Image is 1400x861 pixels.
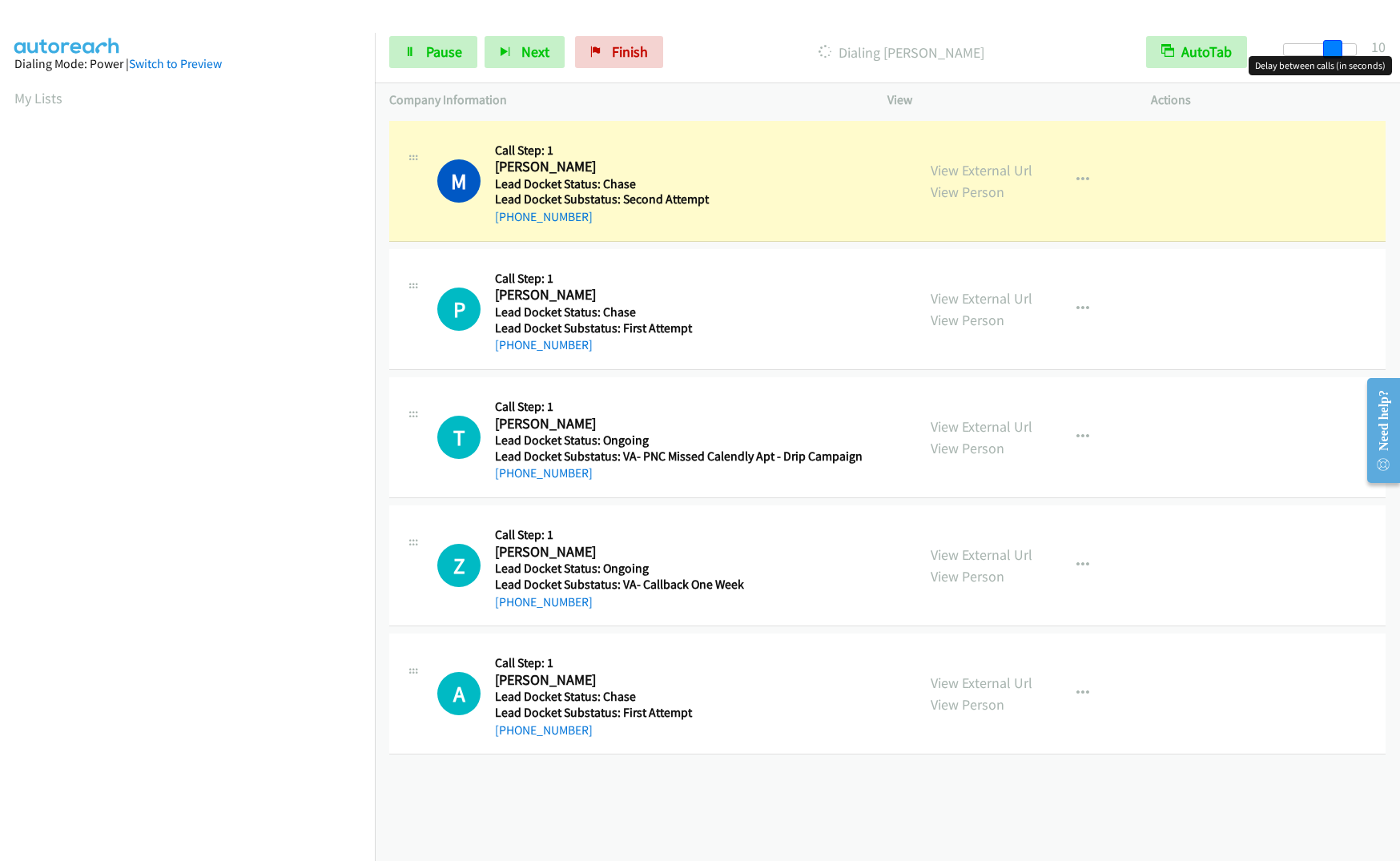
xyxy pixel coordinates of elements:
a: View External Url [931,289,1032,308]
h5: Lead Docket Substatus: First Attempt [495,320,857,336]
p: Dialing [PERSON_NAME] [685,42,1117,63]
div: Delay between calls (in seconds) [1249,56,1392,75]
h1: M [437,159,481,203]
h5: Lead Docket Substatus: First Attempt [495,705,857,721]
h2: [PERSON_NAME] [495,671,857,690]
h2: [PERSON_NAME] [495,286,857,304]
button: Next [485,36,565,68]
a: View External Url [931,545,1032,564]
h5: Call Step: 1 [495,271,857,287]
span: Finish [612,42,648,61]
div: The call is yet to be attempted [437,544,481,587]
h2: [PERSON_NAME] [495,415,857,433]
a: View External Url [931,161,1032,179]
h5: Lead Docket Status: Chase [495,304,857,320]
h2: [PERSON_NAME] [495,158,857,176]
h1: Z [437,544,481,587]
p: Actions [1151,91,1386,110]
a: View Person [931,567,1004,585]
a: [PHONE_NUMBER] [495,209,593,224]
a: [PHONE_NUMBER] [495,465,593,481]
h5: Lead Docket Status: Ongoing [495,433,863,449]
div: 10 [1371,36,1386,58]
a: [PHONE_NUMBER] [495,594,593,610]
div: The call is yet to be attempted [437,288,481,331]
a: View External Url [931,417,1032,436]
h5: Call Step: 1 [495,143,857,159]
iframe: Resource Center [1354,367,1400,494]
a: View Person [931,183,1004,201]
a: My Lists [14,89,62,107]
h1: P [437,288,481,331]
h5: Call Step: 1 [495,399,863,415]
h5: Lead Docket Status: Chase [495,176,857,192]
h5: Lead Docket Status: Chase [495,689,857,705]
h5: Lead Docket Substatus: VA- PNC Missed Calendly Apt - Drip Campaign [495,449,863,465]
a: Finish [575,36,663,68]
span: Next [521,42,549,61]
div: The call is yet to be attempted [437,672,481,715]
h5: Lead Docket Status: Ongoing [495,561,857,577]
h5: Call Step: 1 [495,527,857,543]
a: Pause [389,36,477,68]
a: [PHONE_NUMBER] [495,722,593,738]
button: AutoTab [1146,36,1247,68]
a: View Person [931,439,1004,457]
a: Switch to Preview [129,56,222,71]
p: View [887,91,1122,110]
h1: T [437,416,481,459]
h5: Lead Docket Substatus: VA- Callback One Week [495,577,857,593]
a: View Person [931,311,1004,329]
h5: Lead Docket Substatus: Second Attempt [495,191,857,207]
div: The call is yet to be attempted [437,416,481,459]
div: Dialing Mode: Power | [14,54,360,74]
h2: [PERSON_NAME] [495,543,857,561]
h5: Call Step: 1 [495,655,857,671]
a: [PHONE_NUMBER] [495,337,593,352]
span: Pause [426,42,462,61]
a: View Person [931,695,1004,714]
a: View External Url [931,674,1032,692]
h1: A [437,672,481,715]
p: Company Information [389,91,859,110]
